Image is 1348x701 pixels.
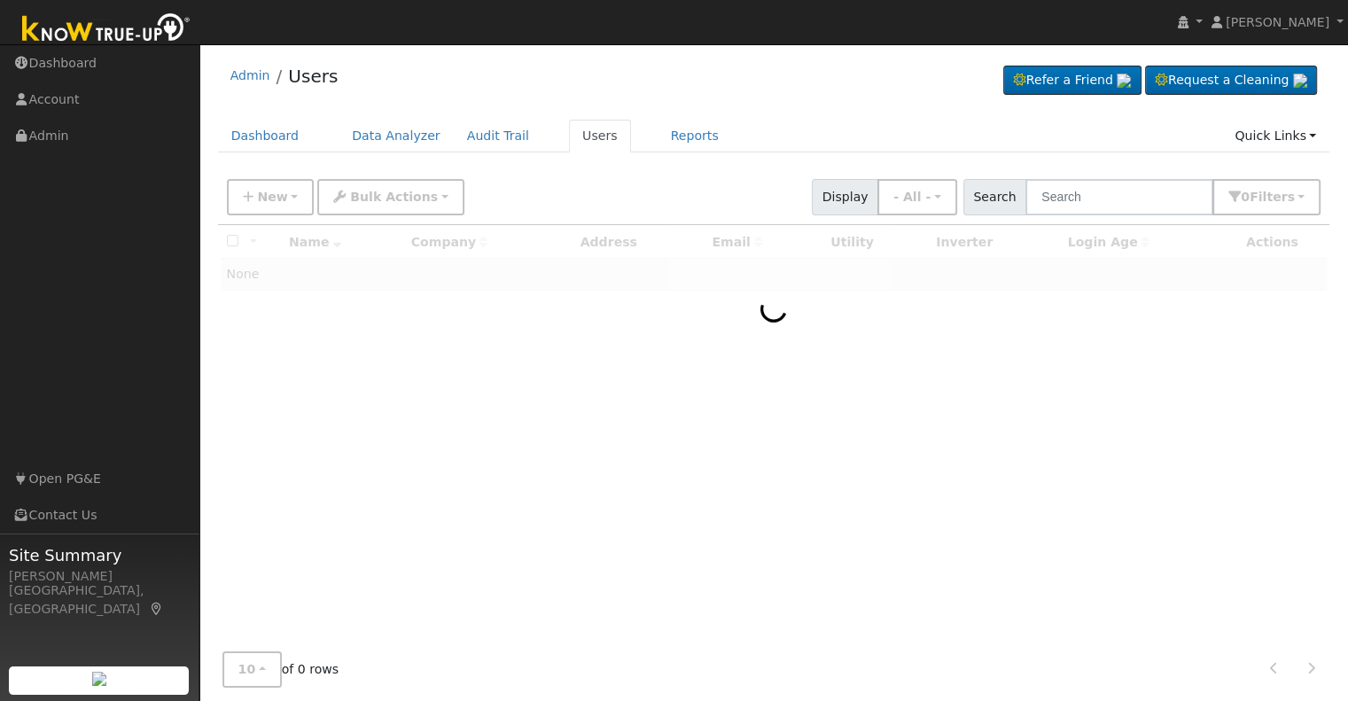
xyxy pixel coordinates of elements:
[569,120,631,152] a: Users
[963,179,1026,215] span: Search
[222,651,282,688] button: 10
[230,68,270,82] a: Admin
[1221,120,1329,152] a: Quick Links
[454,120,542,152] a: Audit Trail
[1145,66,1317,96] a: Request a Cleaning
[9,567,190,586] div: [PERSON_NAME]
[218,120,313,152] a: Dashboard
[9,581,190,619] div: [GEOGRAPHIC_DATA], [GEOGRAPHIC_DATA]
[339,120,454,152] a: Data Analyzer
[350,190,438,204] span: Bulk Actions
[9,543,190,567] span: Site Summary
[1250,190,1295,204] span: Filter
[257,190,287,204] span: New
[92,672,106,686] img: retrieve
[1293,74,1307,88] img: retrieve
[227,179,315,215] button: New
[222,651,339,688] span: of 0 rows
[1003,66,1142,96] a: Refer a Friend
[1117,74,1131,88] img: retrieve
[1287,190,1294,204] span: s
[13,10,199,50] img: Know True-Up
[658,120,732,152] a: Reports
[812,179,878,215] span: Display
[317,179,464,215] button: Bulk Actions
[877,179,957,215] button: - All -
[1212,179,1321,215] button: 0Filters
[1025,179,1213,215] input: Search
[149,602,165,616] a: Map
[1226,15,1329,29] span: [PERSON_NAME]
[238,662,256,676] span: 10
[288,66,338,87] a: Users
